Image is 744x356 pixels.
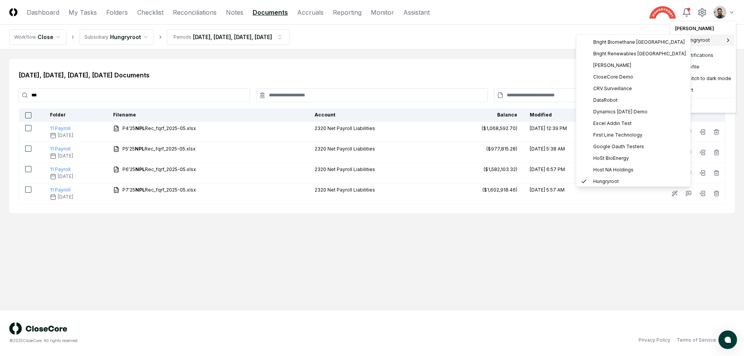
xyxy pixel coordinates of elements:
[672,50,734,61] a: Notifications
[593,108,648,115] span: Dynamics [DATE] Demo
[684,37,710,44] span: Hungryroot
[593,178,619,185] span: Hungryroot
[593,74,633,80] span: CloseCore Demo
[593,166,634,173] span: Host NA Holdings
[672,61,734,73] a: Profile
[672,23,734,34] div: [PERSON_NAME]
[593,120,632,127] span: Excel Addin Test
[672,73,734,84] div: Switch to dark mode
[593,39,685,46] span: Bright Biomethane [GEOGRAPHIC_DATA]
[593,155,629,162] span: HoSt BioEnergy
[593,97,618,104] span: DataRobot
[593,50,686,57] span: Bright Renewables [GEOGRAPHIC_DATA]
[593,62,631,69] span: [PERSON_NAME]
[672,99,734,111] div: Logout
[593,132,642,139] span: First Line Technology
[672,84,734,96] div: Support
[593,143,644,150] span: Google Oauth Testers
[593,85,632,92] span: CRV Surveillance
